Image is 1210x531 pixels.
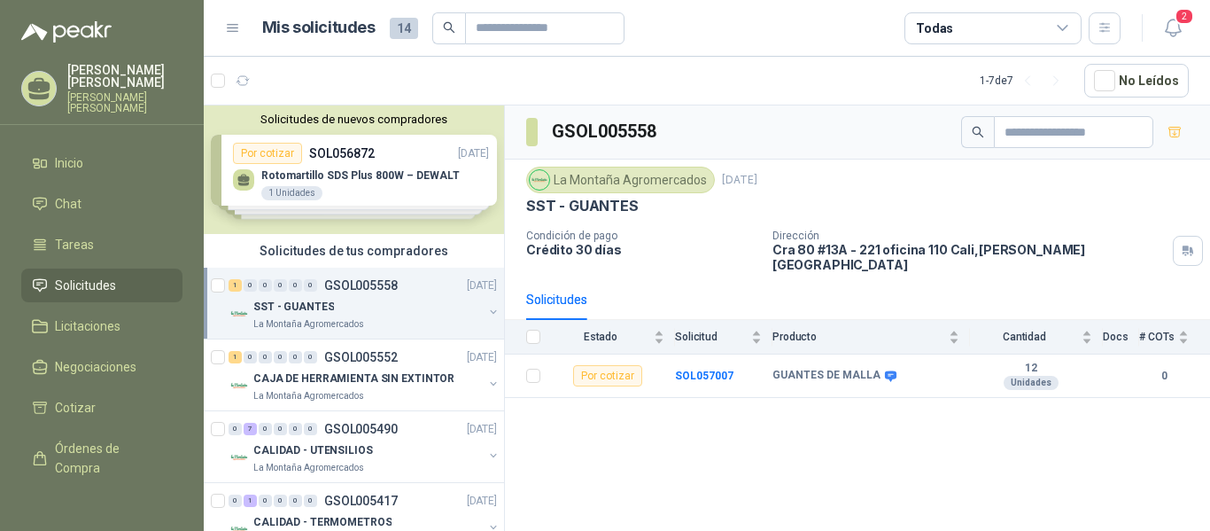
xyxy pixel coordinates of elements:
[253,461,364,475] p: La Montaña Agromercados
[551,331,650,343] span: Estado
[274,495,287,507] div: 0
[1139,320,1210,355] th: # COTs
[772,331,945,343] span: Producto
[1139,368,1189,385] b: 0
[675,331,748,343] span: Solicitud
[67,64,182,89] p: [PERSON_NAME] [PERSON_NAME]
[526,290,587,309] div: Solicitudes
[21,21,112,43] img: Logo peakr
[1139,331,1175,343] span: # COTs
[467,421,497,438] p: [DATE]
[304,351,317,363] div: 0
[675,320,772,355] th: Solicitud
[253,514,392,531] p: CALIDAD - TERMOMETROS
[980,66,1070,95] div: 1 - 7 de 7
[253,442,373,459] p: CALIDAD - UTENSILIOS
[262,15,376,41] h1: Mis solicitudes
[526,242,758,257] p: Crédito 30 días
[21,432,182,485] a: Órdenes de Compra
[211,113,497,126] button: Solicitudes de nuevos compradores
[675,370,733,382] a: SOL057007
[253,299,334,316] p: SST - GUANTES
[304,279,317,292] div: 0
[21,187,182,221] a: Chat
[274,423,287,435] div: 0
[772,230,1166,242] p: Dirección
[229,423,242,435] div: 0
[324,351,398,363] p: GSOL005552
[304,495,317,507] div: 0
[229,347,500,403] a: 1 0 0 0 0 0 GSOL005552[DATE] Company LogoCAJA DE HERRAMIENTA SIN EXTINTORLa Montaña Agromercados
[970,331,1078,343] span: Cantidad
[467,493,497,510] p: [DATE]
[21,350,182,384] a: Negociaciones
[253,317,364,332] p: La Montaña Agromercados
[259,279,272,292] div: 0
[526,167,715,193] div: La Montaña Agromercados
[229,279,242,292] div: 1
[229,275,500,332] a: 1 0 0 0 0 0 GSOL005558[DATE] Company LogoSST - GUANTESLa Montaña Agromercados
[970,362,1092,376] b: 12
[552,118,659,145] h3: GSOL005558
[304,423,317,435] div: 0
[244,423,257,435] div: 7
[551,320,675,355] th: Estado
[916,19,953,38] div: Todas
[55,153,83,173] span: Inicio
[55,235,94,254] span: Tareas
[1084,64,1189,98] button: No Leídos
[21,391,182,425] a: Cotizar
[772,320,970,355] th: Producto
[722,172,757,189] p: [DATE]
[253,371,454,387] p: CAJA DE HERRAMIENTA SIN EXTINTOR
[443,21,455,34] span: search
[573,365,642,387] div: Por cotizar
[274,351,287,363] div: 0
[204,105,504,234] div: Solicitudes de nuevos compradoresPor cotizarSOL056872[DATE] Rotomartillo SDS Plus 800W – DEWALT1 ...
[972,126,984,138] span: search
[21,269,182,302] a: Solicitudes
[21,309,182,343] a: Licitaciones
[55,439,166,478] span: Órdenes de Compra
[229,351,242,363] div: 1
[772,242,1166,272] p: Cra 80 #13A - 221 oficina 110 Cali , [PERSON_NAME][GEOGRAPHIC_DATA]
[55,194,81,214] span: Chat
[526,230,758,242] p: Condición de pago
[259,495,272,507] div: 0
[467,349,497,366] p: [DATE]
[530,170,549,190] img: Company Logo
[244,351,257,363] div: 0
[324,495,398,507] p: GSOL005417
[55,398,96,418] span: Cotizar
[970,320,1103,355] th: Cantidad
[1103,320,1139,355] th: Docs
[324,279,398,292] p: GSOL005558
[274,279,287,292] div: 0
[253,389,364,403] p: La Montaña Agromercados
[324,423,398,435] p: GSOL005490
[289,423,302,435] div: 0
[244,495,257,507] div: 1
[55,316,120,336] span: Licitaciones
[204,234,504,268] div: Solicitudes de tus compradores
[229,303,250,324] img: Company Logo
[259,423,272,435] div: 0
[1175,8,1194,25] span: 2
[289,495,302,507] div: 0
[229,418,500,475] a: 0 7 0 0 0 0 GSOL005490[DATE] Company LogoCALIDAD - UTENSILIOSLa Montaña Agromercados
[259,351,272,363] div: 0
[244,279,257,292] div: 0
[390,18,418,39] span: 14
[289,351,302,363] div: 0
[772,369,880,383] b: GUANTES DE MALLA
[526,197,639,215] p: SST - GUANTES
[67,92,182,113] p: [PERSON_NAME] [PERSON_NAME]
[21,228,182,262] a: Tareas
[55,276,116,295] span: Solicitudes
[55,357,136,377] span: Negociaciones
[467,277,497,294] p: [DATE]
[229,495,242,507] div: 0
[1004,376,1059,390] div: Unidades
[1157,12,1189,44] button: 2
[21,146,182,180] a: Inicio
